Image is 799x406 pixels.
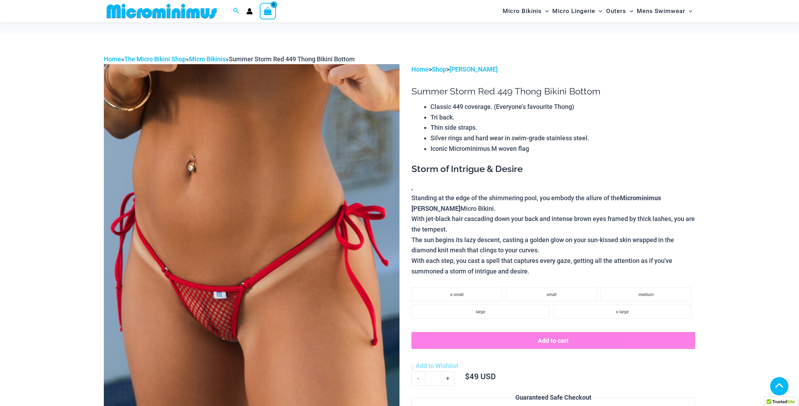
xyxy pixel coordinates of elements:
[229,55,355,63] span: Summer Storm Red 449 Thong Bikini Bottom
[553,304,692,319] li: x-large
[430,143,695,154] li: Iconic Microminimus M woven flag
[595,2,602,20] span: Menu Toggle
[104,55,355,63] span: » » »
[635,2,694,20] a: Mens SwimwearMenu ToggleMenu Toggle
[104,3,220,19] img: MM SHOP LOGO FLAT
[637,2,685,20] span: Mens Swimwear
[476,309,485,314] span: large
[432,66,446,73] a: Shop
[246,8,253,14] a: Account icon link
[411,86,695,97] h1: Summer Storm Red 449 Thong Bikini Bottom
[411,193,695,277] p: Standing at the edge of the shimmering pool, you embody the allure of the Micro Bikini. With jet-...
[551,2,604,20] a: Micro LingerieMenu ToggleMenu Toggle
[430,112,695,123] li: Tri back.
[411,332,695,349] button: Add to cart
[411,304,550,319] li: large
[411,64,695,75] p: > >
[512,392,594,403] legend: Guaranteed Safe Checkout
[547,292,556,297] span: small
[506,287,597,301] li: small
[411,66,429,73] a: Home
[124,55,186,63] a: The Micro Bikini Shop
[425,371,441,386] input: Product quantity
[606,2,626,20] span: Outers
[430,122,695,133] li: Thin side straps.
[501,2,551,20] a: Micro BikinisMenu ToggleMenu Toggle
[542,2,549,20] span: Menu Toggle
[104,55,121,63] a: Home
[430,101,695,112] li: Classic 449 coverage. (Everyone’s favourite Thong)
[465,371,470,381] span: $
[552,2,595,20] span: Micro Lingerie
[600,287,692,301] li: medium
[411,163,695,175] h3: Storm of Intrigue & Desire
[411,361,458,371] a: Add to Wishlist
[638,292,654,297] span: medium
[500,1,695,21] nav: Site Navigation
[685,2,692,20] span: Menu Toggle
[604,2,635,20] a: OutersMenu ToggleMenu Toggle
[233,7,239,16] a: Search icon link
[503,2,542,20] span: Micro Bikinis
[465,371,496,381] bdi: 49 USD
[411,193,661,213] b: Microminimus [PERSON_NAME]
[450,292,464,297] span: x-small
[416,362,458,369] span: Add to Wishlist
[626,2,633,20] span: Menu Toggle
[260,3,276,19] a: View Shopping Cart, empty
[441,371,455,386] a: +
[449,66,498,73] a: [PERSON_NAME]
[411,163,695,276] div: ,
[411,371,425,386] a: -
[189,55,226,63] a: Micro Bikinis
[616,309,629,314] span: x-large
[430,133,695,143] li: Silver rings and hard wear in swim-grade stainless steel.
[411,287,503,301] li: x-small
